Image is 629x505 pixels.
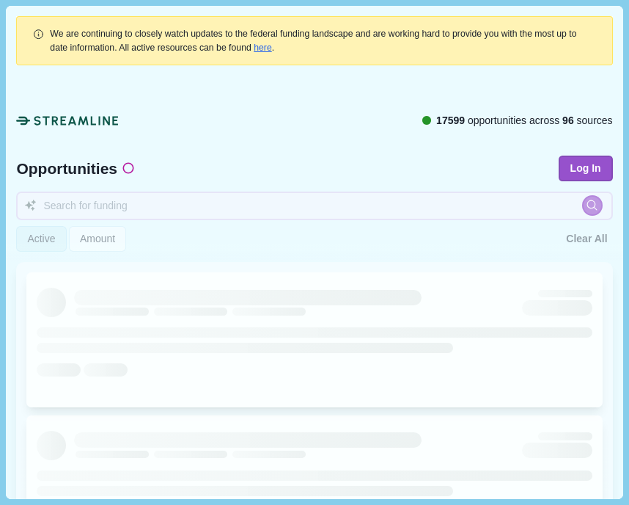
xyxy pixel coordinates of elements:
span: 17599 [436,115,465,126]
input: Search for funding [16,192,612,220]
span: opportunities across sources [436,113,613,128]
button: Active [16,226,66,252]
div: . [50,27,596,54]
span: Amount [80,233,115,245]
button: Log In [559,156,613,181]
span: Opportunities [16,161,117,176]
span: We are continuing to closely watch updates to the federal funding landscape and are working hard ... [50,29,576,52]
span: Active [27,233,55,245]
span: 96 [562,115,574,126]
button: Amount [69,226,126,252]
a: here [254,43,272,53]
button: Clear All [561,226,612,252]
